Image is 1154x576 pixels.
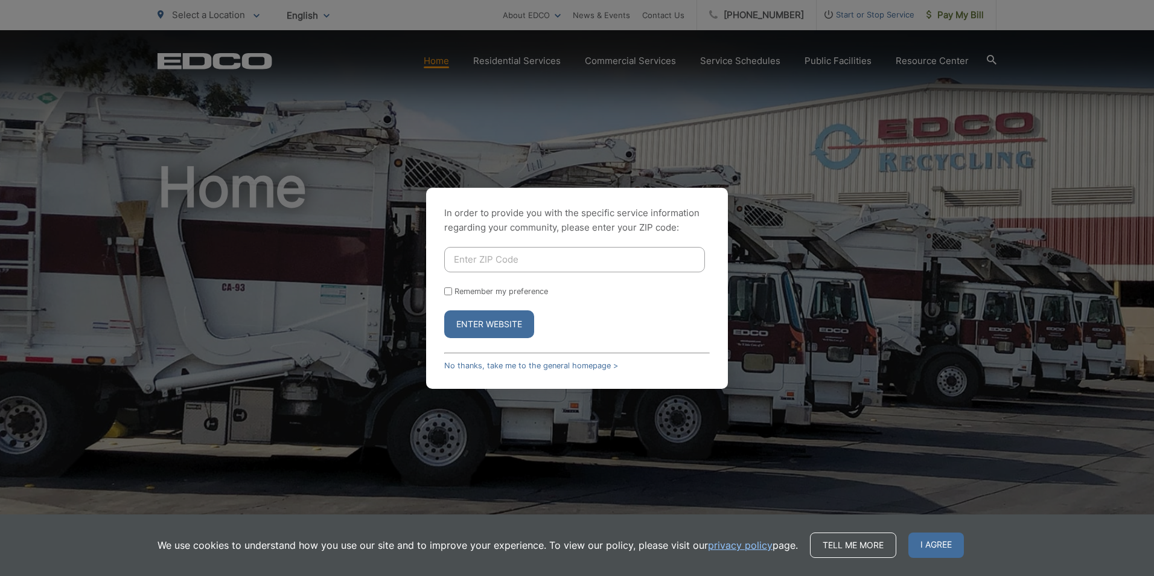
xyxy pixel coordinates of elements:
a: Tell me more [810,533,896,558]
p: In order to provide you with the specific service information regarding your community, please en... [444,206,710,235]
button: Enter Website [444,310,534,338]
p: We use cookies to understand how you use our site and to improve your experience. To view our pol... [158,538,798,552]
label: Remember my preference [454,287,548,296]
input: Enter ZIP Code [444,247,705,272]
a: privacy policy [708,538,773,552]
a: No thanks, take me to the general homepage > [444,361,618,370]
span: I agree [908,533,964,558]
